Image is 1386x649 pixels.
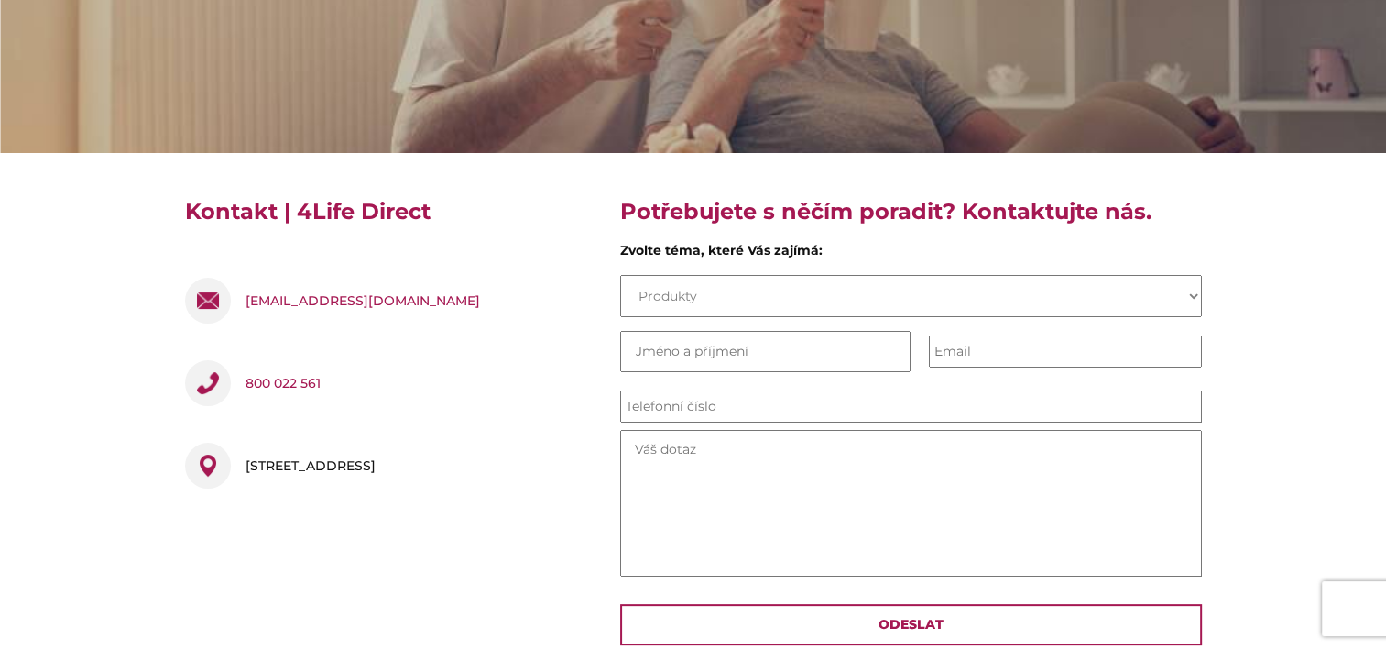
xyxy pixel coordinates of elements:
h4: Kontakt | 4Life Direct [185,197,593,241]
div: [STREET_ADDRESS] [246,443,376,489]
a: [EMAIL_ADDRESS][DOMAIN_NAME] [246,278,480,324]
a: 800 022 561 [246,360,321,406]
input: Email [929,335,1202,368]
div: Zvolte téma, které Vás zajímá: [620,241,1202,268]
h4: Potřebujete s něčím poradit? Kontaktujte nás. [620,197,1202,241]
input: Telefonní číslo [620,390,1202,423]
input: Odeslat [620,604,1202,645]
input: Jméno a příjmení [620,331,911,372]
